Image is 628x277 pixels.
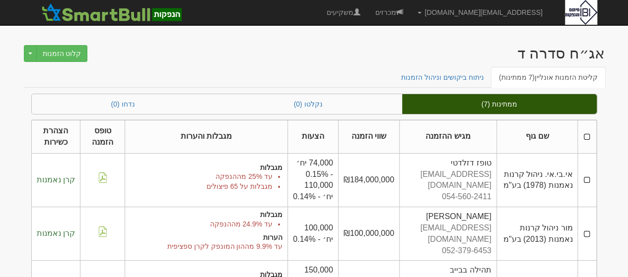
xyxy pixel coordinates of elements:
td: ₪100,000,000 [338,207,399,261]
th: שווי הזמנה [338,120,399,154]
th: מגיש ההזמנה [399,120,496,154]
div: [EMAIL_ADDRESS][DOMAIN_NAME] [405,169,491,192]
td: מור ניהול קרנות נאמנות (2013) בע"מ [496,207,578,261]
a: נדחו (0) [32,94,214,114]
button: קלוט הזמנות [36,45,88,62]
th: טופס הזמנה [80,120,125,154]
div: [EMAIL_ADDRESS][DOMAIN_NAME] [405,222,491,245]
td: ₪184,000,000 [338,153,399,207]
span: (7 ממתינות) [499,73,535,81]
h5: מגבלות [130,164,282,171]
img: SmartBull Logo [39,2,185,22]
div: איביאי פיקדונות בעמ - אג״ח (סדרה ד) - הנפקה לציבור [517,45,605,61]
div: תהילה בבייב [405,265,491,276]
span: 110,000 יח׳ - 0.14% [293,181,333,201]
h5: מגבלות [130,211,282,219]
div: 054-560-2411 [405,191,491,203]
div: [PERSON_NAME] [405,211,491,222]
th: שם גוף [496,120,578,154]
a: נקלטו (0) [214,94,402,114]
span: 74,000 יח׳ - 0.15% [296,159,333,178]
li: מגבלות על 65 פיצולים [130,181,273,191]
li: עד 25% מההנפקה [130,171,273,181]
span: קרן נאמנות [37,175,75,184]
img: pdf-file-icon.png [98,226,108,237]
th: הצהרת כשירות [31,120,80,154]
span: 100,000 יח׳ - 0.14% [293,223,333,243]
li: עד 24.9% מההנפקה [130,219,273,229]
th: מגבלות והערות [125,120,288,154]
div: טופז דזלדטי [405,158,491,169]
a: קליטת הזמנות אונליין(7 ממתינות) [491,67,606,88]
div: 052-379-6453 [405,245,491,257]
h5: הערות [130,234,282,241]
td: אי.בי.אי. ניהול קרנות נאמנות (1978) בע"מ [496,153,578,207]
p: עד 9.9% מההון המונפק לקרן ספציפית [130,241,282,251]
a: ניתוח ביקושים וניהול הזמנות [393,67,492,88]
span: קרן נאמנות [37,229,75,237]
a: ממתינות (7) [402,94,597,114]
img: pdf-file-icon.png [98,172,108,183]
th: הצעות [288,120,339,154]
